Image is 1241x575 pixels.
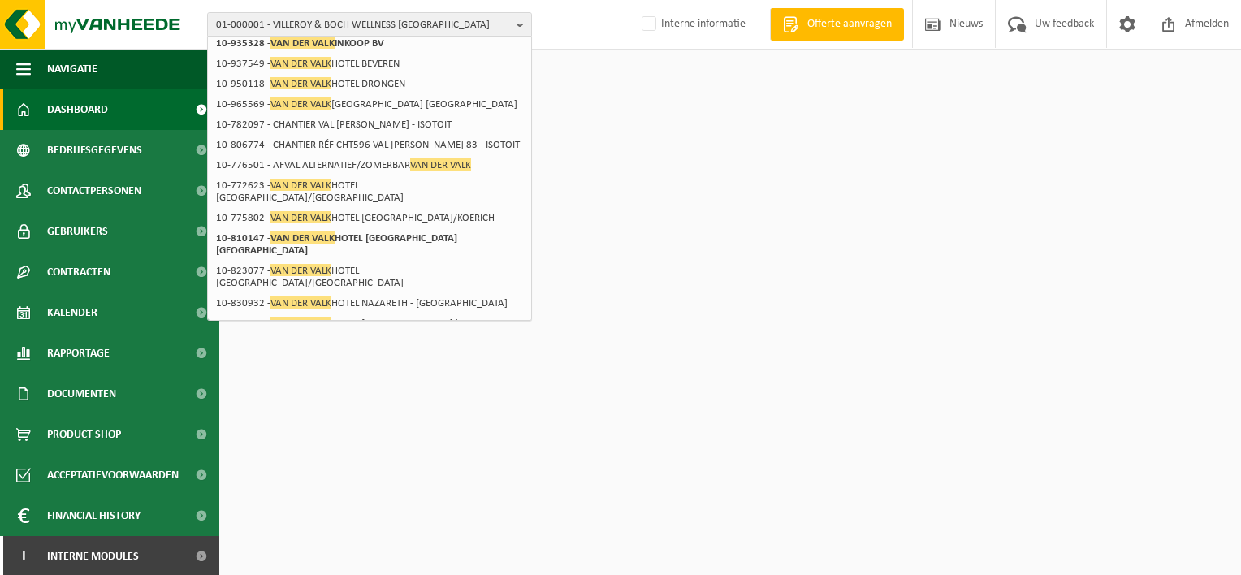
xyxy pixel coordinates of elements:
span: VAN DER VALK [410,158,471,171]
li: 10-937549 - HOTEL BEVEREN [211,54,528,74]
label: Interne informatie [638,12,746,37]
span: VAN DER VALK [270,97,331,110]
strong: 10-935328 - INKOOP BV [216,37,384,49]
span: Documenten [47,374,116,414]
span: Acceptatievoorwaarden [47,455,179,495]
a: Offerte aanvragen [770,8,904,41]
li: 10-775802 - HOTEL [GEOGRAPHIC_DATA]/KOERICH [211,208,528,228]
span: Product Shop [47,414,121,455]
span: Bedrijfsgegevens [47,130,142,171]
span: VAN DER VALK [270,231,335,244]
span: Gebruikers [47,211,108,252]
span: VAN DER VALK [270,179,331,191]
span: VAN DER VALK [270,317,331,329]
span: VAN DER VALK [270,77,331,89]
span: VAN DER VALK [270,37,335,49]
span: VAN DER VALK [270,264,331,276]
li: 10-965569 - [GEOGRAPHIC_DATA] [GEOGRAPHIC_DATA] [211,94,528,115]
span: Kalender [47,292,97,333]
li: 10-776501 - AFVAL ALTERNATIEF/ZOMERBAR [211,155,528,175]
span: VAN DER VALK [270,57,331,69]
span: Rapportage [47,333,110,374]
span: Navigatie [47,49,97,89]
li: 10-875223 - HOTEL [GEOGRAPHIC_DATA]/KOERICH [211,313,528,334]
span: Dashboard [47,89,108,130]
li: 10-772623 - HOTEL [GEOGRAPHIC_DATA]/[GEOGRAPHIC_DATA] [211,175,528,208]
span: 01-000001 - VILLEROY & BOCH WELLNESS [GEOGRAPHIC_DATA] [216,13,510,37]
li: 10-830932 - HOTEL NAZARETH - [GEOGRAPHIC_DATA] [211,293,528,313]
span: Contracten [47,252,110,292]
li: 10-782097 - CHANTIER VAL [PERSON_NAME] - ISOTOIT [211,115,528,135]
span: VAN DER VALK [270,211,331,223]
button: 01-000001 - VILLEROY & BOCH WELLNESS [GEOGRAPHIC_DATA] [207,12,532,37]
li: 10-950118 - HOTEL DRONGEN [211,74,528,94]
span: Contactpersonen [47,171,141,211]
li: 10-806774 - CHANTIER RÉF CHT596 VAL [PERSON_NAME] 83 - ISOTOIT [211,135,528,155]
li: 10-823077 - HOTEL [GEOGRAPHIC_DATA]/[GEOGRAPHIC_DATA] [211,261,528,293]
span: Offerte aanvragen [803,16,896,32]
span: VAN DER VALK [270,296,331,309]
span: Financial History [47,495,141,536]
